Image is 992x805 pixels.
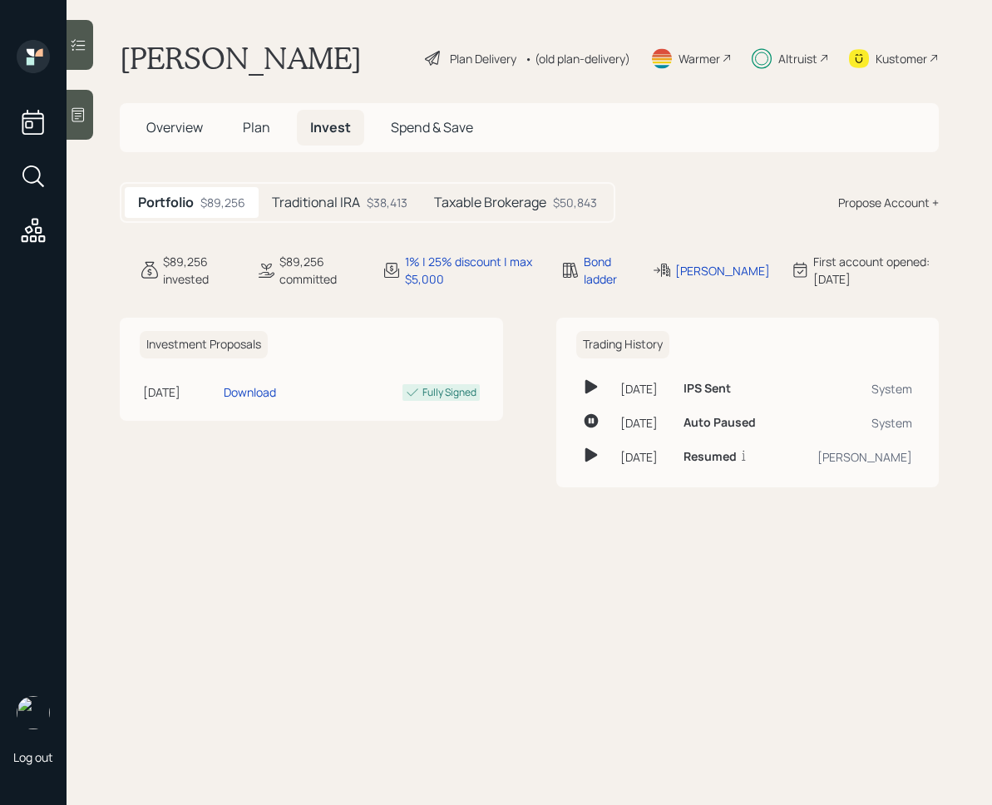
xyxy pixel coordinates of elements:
div: $89,256 committed [279,253,362,288]
div: Kustomer [876,50,927,67]
div: Plan Delivery [450,50,516,67]
div: Download [224,383,276,401]
h6: Trading History [576,331,669,358]
h6: Resumed [684,450,737,464]
div: [DATE] [143,383,217,401]
h6: Auto Paused [684,416,756,430]
div: [PERSON_NAME] [791,448,913,466]
h1: [PERSON_NAME] [120,40,362,77]
div: [PERSON_NAME] [675,262,770,279]
div: $89,256 [200,194,245,211]
div: $89,256 invested [163,253,236,288]
div: Bond ladder [584,253,632,288]
div: Log out [13,749,53,765]
div: Propose Account + [838,194,939,211]
img: retirable_logo.png [17,696,50,729]
div: First account opened: [DATE] [813,253,939,288]
div: $38,413 [367,194,407,211]
div: • (old plan-delivery) [525,50,630,67]
span: Invest [310,118,351,136]
h6: Investment Proposals [140,331,268,358]
div: [DATE] [620,448,670,466]
div: System [791,380,913,398]
div: [DATE] [620,380,670,398]
h5: Taxable Brokerage [434,195,546,210]
h6: IPS Sent [684,382,731,396]
h5: Portfolio [138,195,194,210]
div: $50,843 [553,194,597,211]
div: System [791,414,913,432]
span: Spend & Save [391,118,473,136]
div: Altruist [778,50,817,67]
div: [DATE] [620,414,670,432]
span: Overview [146,118,203,136]
div: 1% | 25% discount | max $5,000 [405,253,540,288]
span: Plan [243,118,270,136]
h5: Traditional IRA [272,195,360,210]
div: Fully Signed [422,385,476,400]
div: Warmer [679,50,720,67]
